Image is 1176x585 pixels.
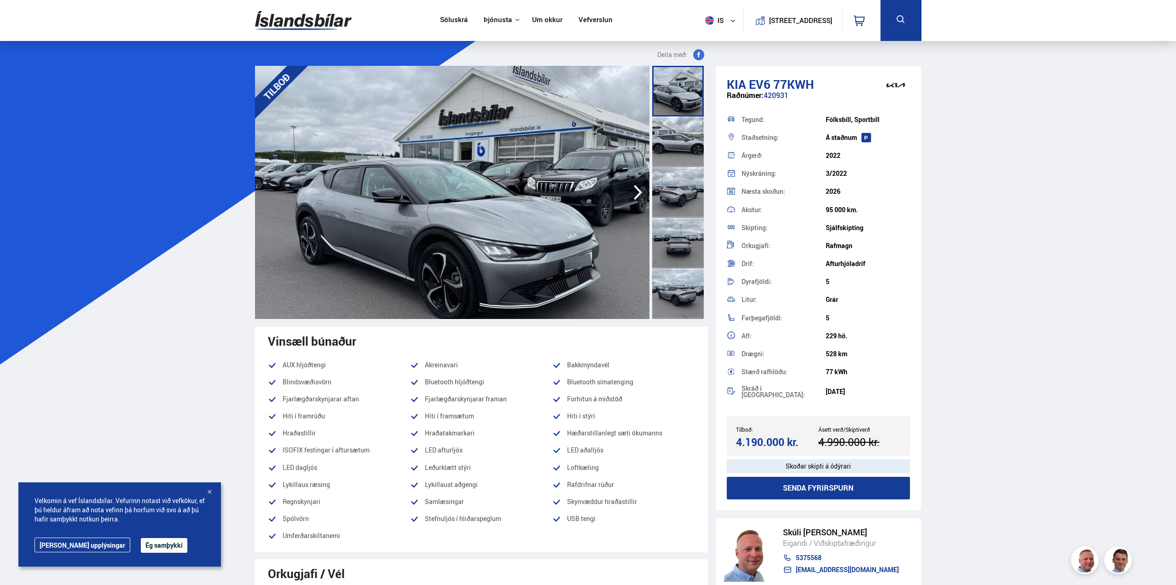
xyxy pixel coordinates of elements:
[742,315,826,321] div: Farþegafjöldi:
[826,242,910,249] div: Rafmagn
[552,479,695,490] li: Rafdrifnar rúður
[410,513,552,524] li: Stefnuljós í hliðarspeglum
[268,513,410,524] li: Spólvörn
[742,152,826,159] div: Árgerð:
[654,49,708,60] button: Deila með:
[818,436,898,448] div: 4.990.000 kr.
[35,538,130,552] a: [PERSON_NAME] upplýsingar
[826,134,910,141] div: Á staðnum
[826,332,910,340] div: 229 hö.
[649,66,1044,319] img: 3527073.jpeg
[742,170,826,177] div: Nýskráning:
[552,428,695,439] li: Hæðarstillanlegt sæti ökumanns
[783,537,899,549] div: Eigandi / Viðskiptafræðingur
[268,411,410,422] li: Hiti í framrúðu
[255,66,649,319] img: 3527071.jpeg
[410,411,552,422] li: Hiti í framsætum
[742,243,826,249] div: Orkugjafi:
[268,567,695,580] div: Orkugjafi / Vél
[826,350,910,358] div: 528 km
[826,116,910,123] div: Fólksbíll, Sportbíll
[705,16,714,25] img: svg+xml;base64,PHN2ZyB4bWxucz0iaHR0cDovL3d3dy53My5vcmcvMjAwMC9zdmciIHdpZHRoPSI1MTIiIGhlaWdodD0iNT...
[410,428,552,439] li: Hraðatakmarkari
[268,445,410,456] li: ISOFIX festingar í aftursætum
[657,49,688,60] span: Deila með:
[783,554,899,562] a: 5375568
[727,91,910,109] div: 420931
[410,394,552,405] li: Fjarlægðarskynjarar framan
[742,278,826,285] div: Dyrafjöldi:
[410,462,552,473] li: Leðurklætt stýri
[268,376,410,388] li: Blindsvæðisvörn
[826,368,910,376] div: 77 kWh
[826,152,910,159] div: 2022
[742,333,826,339] div: Afl:
[742,225,826,231] div: Skipting:
[826,260,910,267] div: Afturhjóladrif
[35,496,205,524] span: Velkomin á vef Íslandsbílar. Vefurinn notast við vefkökur, ef þú heldur áfram að nota vefinn þá h...
[749,76,814,93] span: EV6 77KWH
[552,359,695,371] li: Bakkmyndavél
[552,394,695,405] li: Forhitun á miðstöð
[552,445,695,456] li: LED aðalljós
[1106,548,1133,575] img: FbJEzSuNWCJXmdc-.webp
[141,538,187,553] button: Ég samþykki
[742,385,826,398] div: Skráð í [GEOGRAPHIC_DATA]:
[727,477,910,499] button: Senda fyrirspurn
[783,527,899,537] div: Skúli [PERSON_NAME]
[742,351,826,357] div: Drægni:
[410,496,552,507] li: Samlæsingar
[701,7,743,34] button: is
[826,278,910,285] div: 5
[410,479,552,490] li: Lykillaust aðgengi
[268,428,410,439] li: Hraðastillir
[579,16,613,25] a: Vefverslun
[727,76,746,93] span: Kia
[826,296,910,303] div: Grár
[783,566,899,573] a: [EMAIL_ADDRESS][DOMAIN_NAME]
[440,16,468,25] a: Söluskrá
[268,394,410,405] li: Fjarlægðarskynjarar aftan
[552,513,695,524] li: USB tengi
[727,90,764,100] span: Raðnúmer:
[410,376,552,388] li: Bluetooth hljóðtengi
[410,359,552,371] li: Akreinavari
[773,17,829,24] button: [STREET_ADDRESS]
[826,206,910,214] div: 95 000 km.
[484,16,512,24] button: Þjónusta
[826,224,910,232] div: Sjálfskipting
[532,16,562,25] a: Um okkur
[736,426,818,433] div: Tilboð:
[727,459,910,473] div: Skoðar skipti á ódýrari
[748,7,837,34] a: [STREET_ADDRESS]
[268,530,410,541] li: Umferðarskiltanemi
[724,527,774,582] img: siFngHWaQ9KaOqBr.png
[552,462,695,473] li: Loftkæling
[1072,548,1100,575] img: siFngHWaQ9KaOqBr.png
[826,314,910,322] div: 5
[410,445,552,456] li: LED afturljós
[268,334,695,348] div: Vinsæll búnaður
[742,207,826,213] div: Akstur:
[255,6,352,35] img: G0Ugv5HjCgRt.svg
[742,116,826,123] div: Tegund:
[742,296,826,303] div: Litur:
[268,359,410,371] li: AUX hljóðtengi
[742,134,826,141] div: Staðsetning:
[826,170,910,177] div: 3/2022
[736,436,816,448] div: 4.190.000 kr.
[826,188,910,195] div: 2026
[877,71,914,99] img: brand logo
[268,496,410,507] li: Regnskynjari
[742,188,826,195] div: Næsta skoðun:
[242,52,311,121] div: TILBOÐ
[268,462,410,473] li: LED dagljós
[552,376,695,388] li: Bluetooth símatenging
[268,479,410,490] li: Lykillaus ræsing
[552,411,695,422] li: Hiti í stýri
[552,496,695,507] li: Skynvæddur hraðastillir
[826,388,910,395] div: [DATE]
[701,16,724,25] span: is
[818,426,901,433] div: Ásett verð/Skiptiverð
[742,261,826,267] div: Drif:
